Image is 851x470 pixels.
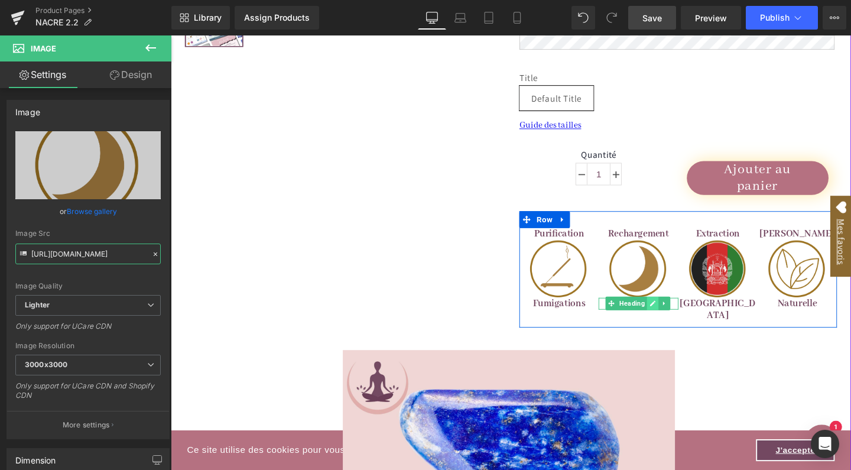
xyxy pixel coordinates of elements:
[375,119,525,134] label: Quantité
[823,6,846,30] button: More
[446,6,475,30] a: Laptop
[35,18,79,27] span: NACRE 2.2
[513,274,525,289] a: Expand / Collapse
[379,53,432,78] span: Default Title
[600,6,623,30] button: Redo
[694,168,715,253] a: Open Wishlist
[642,12,662,24] span: Save
[366,275,450,289] h3: Fumigations
[503,6,531,30] a: Mobile
[617,215,700,275] img: Découvrez notre collection de produits en pierre d'hématite. Utilisée depuis l'Antiquité pour ses...
[617,275,700,289] h3: Naturelle
[534,215,617,275] img: Découvrez notre collection de produits en pierre d'hématite. Utilisée depuis l'Antiquité pour ses...
[25,300,50,309] b: Lighter
[418,6,446,30] a: Desktop
[15,342,161,350] div: Image Resolution
[760,13,790,22] span: Publish
[475,6,503,30] a: Tablet
[617,202,700,215] h3: [PERSON_NAME]
[382,184,404,202] span: Row
[194,12,222,23] span: Library
[15,322,161,339] div: Only support for UCare CDN
[470,274,501,289] span: Heading
[88,61,174,88] a: Design
[63,420,110,430] p: More settings
[366,215,450,275] img: Découvrez notre collection de produits en pierre d'hématite. Utilisée depuis l'Antiquité pour ses...
[244,13,310,22] div: Assign Products
[450,215,533,275] img: Découvrez notre collection de produits en pierre d'hématite. Utilisée depuis l'Antiquité pour ses...
[31,44,56,53] span: Image
[15,449,56,465] div: Dimension
[695,12,727,24] span: Preview
[7,411,169,439] button: More settings
[681,6,741,30] a: Preview
[543,132,692,167] button: Ajouter au panier
[450,202,533,215] h3: Rechargement
[582,132,652,167] span: Ajouter au panier
[15,282,161,290] div: Image Quality
[15,381,161,408] div: Only support for UCare CDN and Shopify CDN
[366,89,431,100] a: Guide des tailles
[811,430,839,458] div: Open Intercom Messenger
[67,201,117,222] a: Browse gallery
[25,360,67,369] b: 3000x3000
[571,6,595,30] button: Undo
[534,202,617,215] h3: Extraction
[171,6,230,30] a: New Library
[15,229,161,238] div: Image Src
[35,6,171,15] a: Product Pages
[534,275,617,301] h3: [GEOGRAPHIC_DATA]
[366,202,450,215] h3: Purification
[15,205,161,218] div: or
[746,6,818,30] button: Publish
[15,101,40,117] div: Image
[366,38,700,53] label: Title
[696,187,713,247] span: Mes favoris
[15,244,161,264] input: Link
[404,184,420,202] a: Expand / Collapse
